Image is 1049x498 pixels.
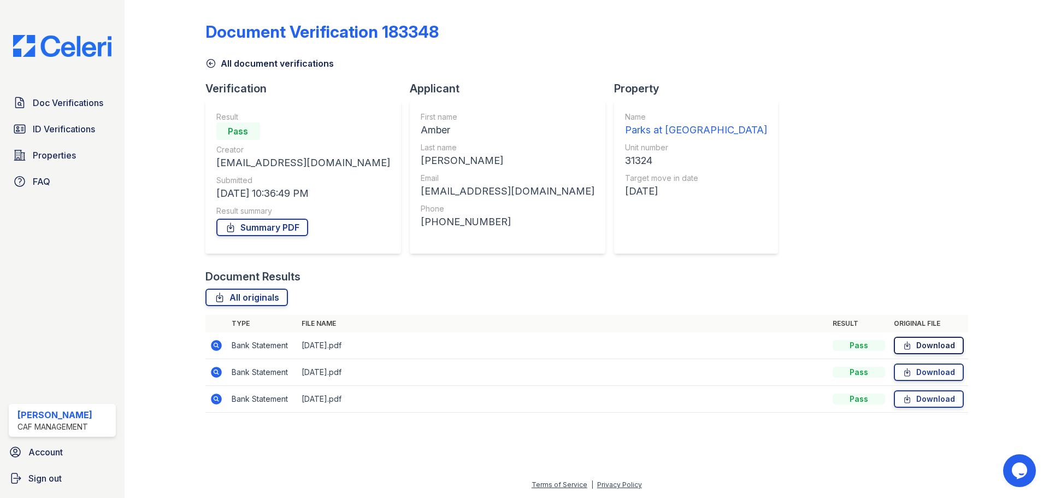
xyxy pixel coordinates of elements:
div: Pass [833,394,885,405]
div: Creator [216,144,390,155]
div: Verification [205,81,410,96]
a: Download [894,337,964,354]
div: Pass [216,122,260,140]
th: Original file [889,315,968,332]
td: [DATE].pdf [297,359,828,386]
iframe: chat widget [1003,454,1038,487]
a: Terms of Service [532,481,587,489]
a: Doc Verifications [9,92,116,114]
div: [DATE] 10:36:49 PM [216,186,390,201]
a: FAQ [9,171,116,192]
td: [DATE].pdf [297,332,828,359]
th: Result [828,315,889,332]
td: Bank Statement [227,359,297,386]
div: Submitted [216,175,390,186]
div: Property [614,81,787,96]
td: [DATE].pdf [297,386,828,413]
div: Result summary [216,206,390,216]
div: Unit number [625,142,767,153]
a: Account [4,441,120,463]
div: [EMAIL_ADDRESS][DOMAIN_NAME] [216,155,390,171]
div: Last name [421,142,594,153]
div: Result [216,112,390,122]
div: Document Results [205,269,300,284]
div: [PHONE_NUMBER] [421,214,594,230]
a: Summary PDF [216,219,308,236]
div: [EMAIL_ADDRESS][DOMAIN_NAME] [421,184,594,199]
img: CE_Logo_Blue-a8612792a0a2168367f1c8372b55b34899dd931a85d93a1a3d3e32e68fde9ad4.png [4,35,120,57]
a: Privacy Policy [597,481,642,489]
span: Sign out [28,472,62,485]
div: First name [421,112,594,122]
td: Bank Statement [227,386,297,413]
div: [PERSON_NAME] [17,408,92,421]
span: FAQ [33,175,50,188]
div: Pass [833,340,885,351]
a: Sign out [4,467,120,489]
span: Account [28,446,63,459]
th: Type [227,315,297,332]
div: CAF Management [17,421,92,432]
th: File name [297,315,828,332]
div: 31324 [625,153,767,168]
div: Phone [421,203,594,214]
div: Parks at [GEOGRAPHIC_DATA] [625,122,767,138]
a: Download [894,364,964,381]
div: Email [421,173,594,184]
div: Amber [421,122,594,138]
div: | [591,481,593,489]
td: Bank Statement [227,332,297,359]
a: All originals [205,289,288,306]
a: Properties [9,144,116,166]
div: Document Verification 183348 [205,22,439,42]
div: Name [625,112,767,122]
div: Target move in date [625,173,767,184]
div: [DATE] [625,184,767,199]
a: Download [894,390,964,408]
a: Name Parks at [GEOGRAPHIC_DATA] [625,112,767,138]
div: Applicant [410,81,614,96]
span: Properties [33,149,76,162]
span: Doc Verifications [33,96,103,109]
a: All document verifications [205,57,334,70]
a: ID Verifications [9,118,116,140]
span: ID Verifications [33,122,95,136]
div: [PERSON_NAME] [421,153,594,168]
div: Pass [833,367,885,378]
